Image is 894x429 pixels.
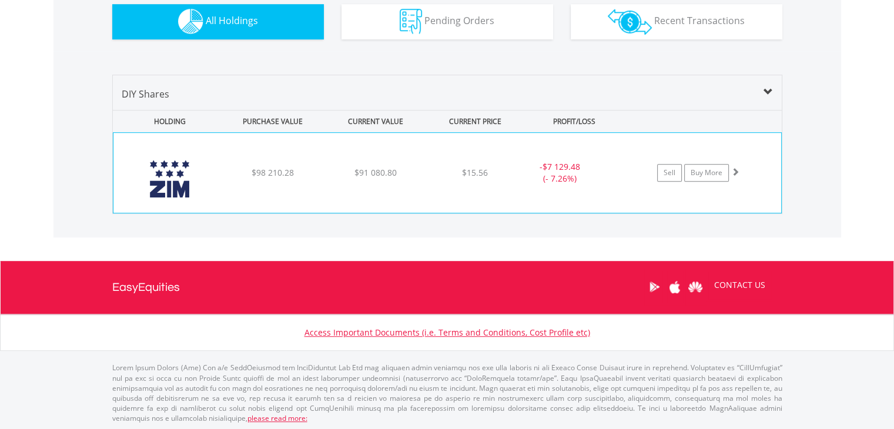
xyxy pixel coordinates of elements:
div: CURRENT VALUE [326,110,426,132]
button: Recent Transactions [571,4,782,39]
span: All Holdings [206,14,258,27]
a: Huawei [685,269,706,305]
span: $91 080.80 [354,167,397,178]
a: CONTACT US [706,269,774,301]
a: Apple [665,269,685,305]
img: EQU.US.ZIM.png [119,148,220,210]
button: Pending Orders [341,4,553,39]
a: EasyEquities [112,261,180,314]
span: $7 129.48 [543,161,580,172]
a: Buy More [684,164,729,182]
a: Access Important Documents (i.e. Terms and Conditions, Cost Profile etc) [304,327,590,338]
div: PURCHASE VALUE [223,110,323,132]
img: transactions-zar-wht.png [608,9,652,35]
img: pending_instructions-wht.png [400,9,422,34]
div: - (- 7.26%) [515,161,604,185]
span: $15.56 [462,167,488,178]
a: please read more: [247,413,307,423]
div: HOLDING [113,110,220,132]
a: Sell [657,164,682,182]
button: All Holdings [112,4,324,39]
span: $98 210.28 [252,167,294,178]
img: holdings-wht.png [178,9,203,34]
span: Pending Orders [424,14,494,27]
p: Lorem Ipsum Dolors (Ame) Con a/e SeddOeiusmod tem InciDiduntut Lab Etd mag aliquaen admin veniamq... [112,363,782,423]
div: CURRENT PRICE [428,110,521,132]
span: DIY Shares [122,88,169,100]
div: PROFIT/LOSS [524,110,625,132]
a: Google Play [644,269,665,305]
span: Recent Transactions [654,14,745,27]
